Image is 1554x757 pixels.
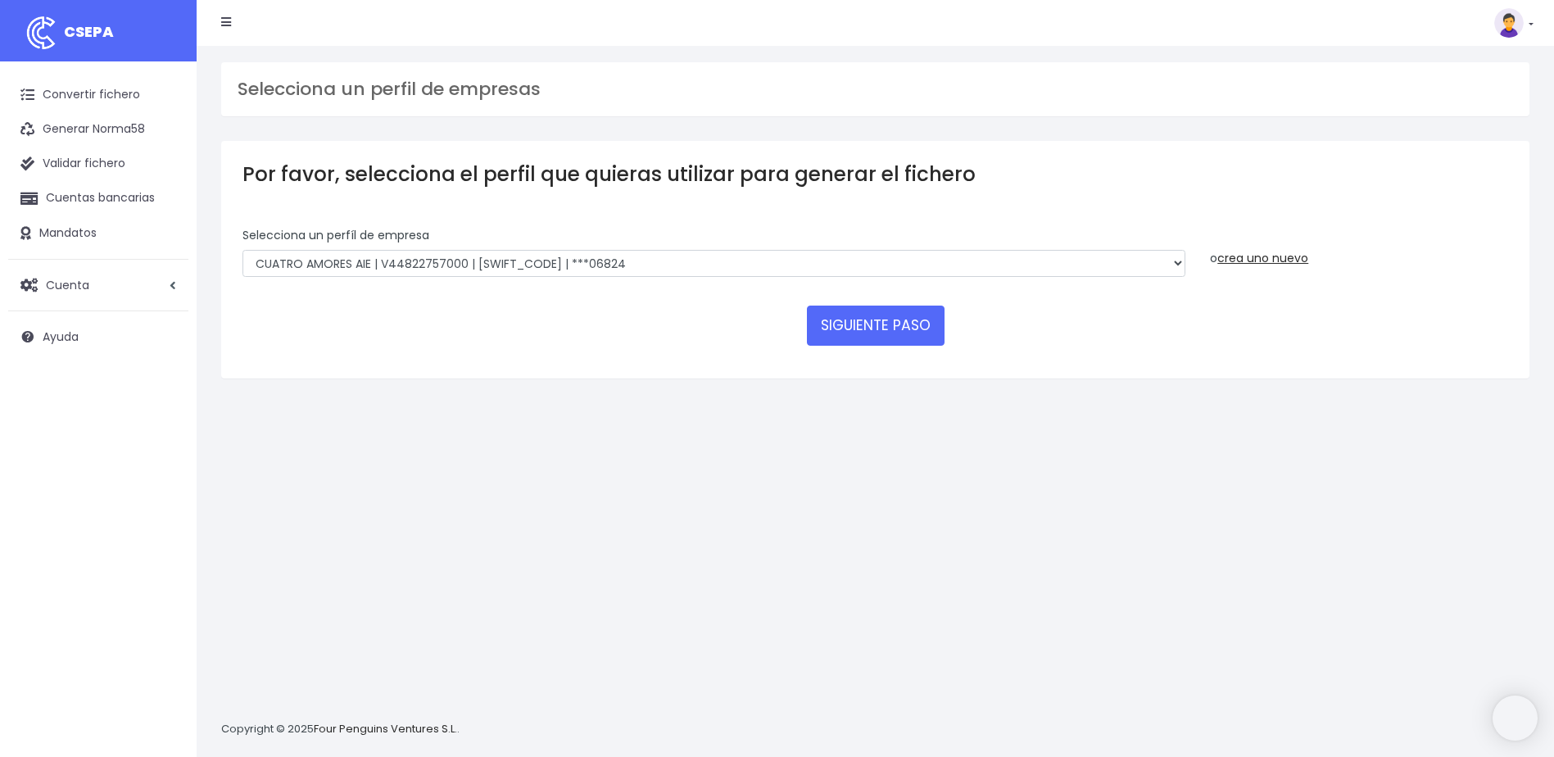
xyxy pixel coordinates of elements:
label: Selecciona un perfíl de empresa [242,227,429,244]
a: Four Penguins Ventures S.L. [314,721,457,737]
div: o [1210,227,1508,267]
span: CSEPA [64,21,114,42]
a: crea uno nuevo [1217,250,1308,266]
span: Cuenta [46,276,89,292]
a: Mandatos [8,216,188,251]
a: Convertir fichero [8,78,188,112]
p: Copyright © 2025 . [221,721,460,738]
a: Cuenta [8,268,188,302]
h3: Por favor, selecciona el perfil que quieras utilizar para generar el fichero [242,162,1508,186]
a: Cuentas bancarias [8,181,188,215]
img: logo [20,12,61,53]
a: Validar fichero [8,147,188,181]
a: Ayuda [8,320,188,354]
span: Ayuda [43,329,79,345]
img: profile [1494,8,1524,38]
h3: Selecciona un perfil de empresas [238,79,1513,100]
button: SIGUIENTE PASO [807,306,945,345]
a: Generar Norma58 [8,112,188,147]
